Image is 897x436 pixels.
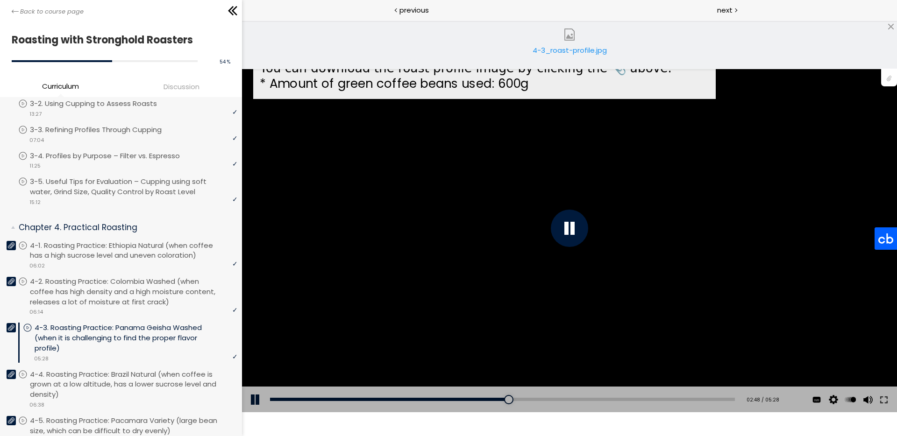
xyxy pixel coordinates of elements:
[601,366,615,392] button: Play back rate
[30,176,237,197] p: 3-5. Useful Tips for Evaluation – Cupping using soft water, Grind Size, Quality Control by Roast ...
[30,276,237,307] p: 4-2. Roasting Practice: Colombia Washed (when coffee has high density and a high moisture content...
[29,162,41,170] span: 11:25
[30,240,237,261] p: 4-1. Roasting Practice: Ethiopia Natural (when coffee has a high sucrose level and uneven colorat...
[29,136,44,144] span: 07:04
[30,369,237,400] p: 4-4. Roasting Practice: Brazil Natural (when coffee is grown at a low altitude, has a lower sucro...
[29,262,45,270] span: 06:02
[600,366,617,392] div: Change playback rate
[35,323,237,353] p: 4-3. Roasting Practice: Panama Geisha Washed (when it is challenging to find the proper flavor pr...
[30,125,180,135] p: 3-3. Refining Profiles Through Cupping
[34,355,49,363] span: 05:28
[12,7,84,16] a: Back to course page
[29,110,42,118] span: 13:27
[29,401,44,409] span: 06:38
[618,366,632,392] button: Volume
[29,308,43,316] span: 06:14
[501,376,537,383] div: 02:48 / 05:28
[164,81,199,92] span: Discussion
[19,222,230,233] p: Chapter 4. Practical Roasting
[42,81,79,91] span: Curriculum
[568,366,582,392] button: Subtitles and Transcript
[566,366,583,392] div: See available captions
[530,45,609,63] div: 4-3_roast-profile.jpg
[563,28,576,41] img: attachment-image.png
[30,98,176,109] p: 3-2. Using Cupping to Assess Roasts
[29,198,41,206] span: 15:12
[220,58,230,65] span: 54 %
[717,5,733,15] span: next
[12,31,226,49] h1: Roasting with Stronghold Roasters
[20,7,84,16] span: Back to course page
[30,151,199,161] p: 3-4. Profiles by Purpose – Filter vs. Espresso
[399,5,429,15] span: previous
[584,366,598,392] button: Video quality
